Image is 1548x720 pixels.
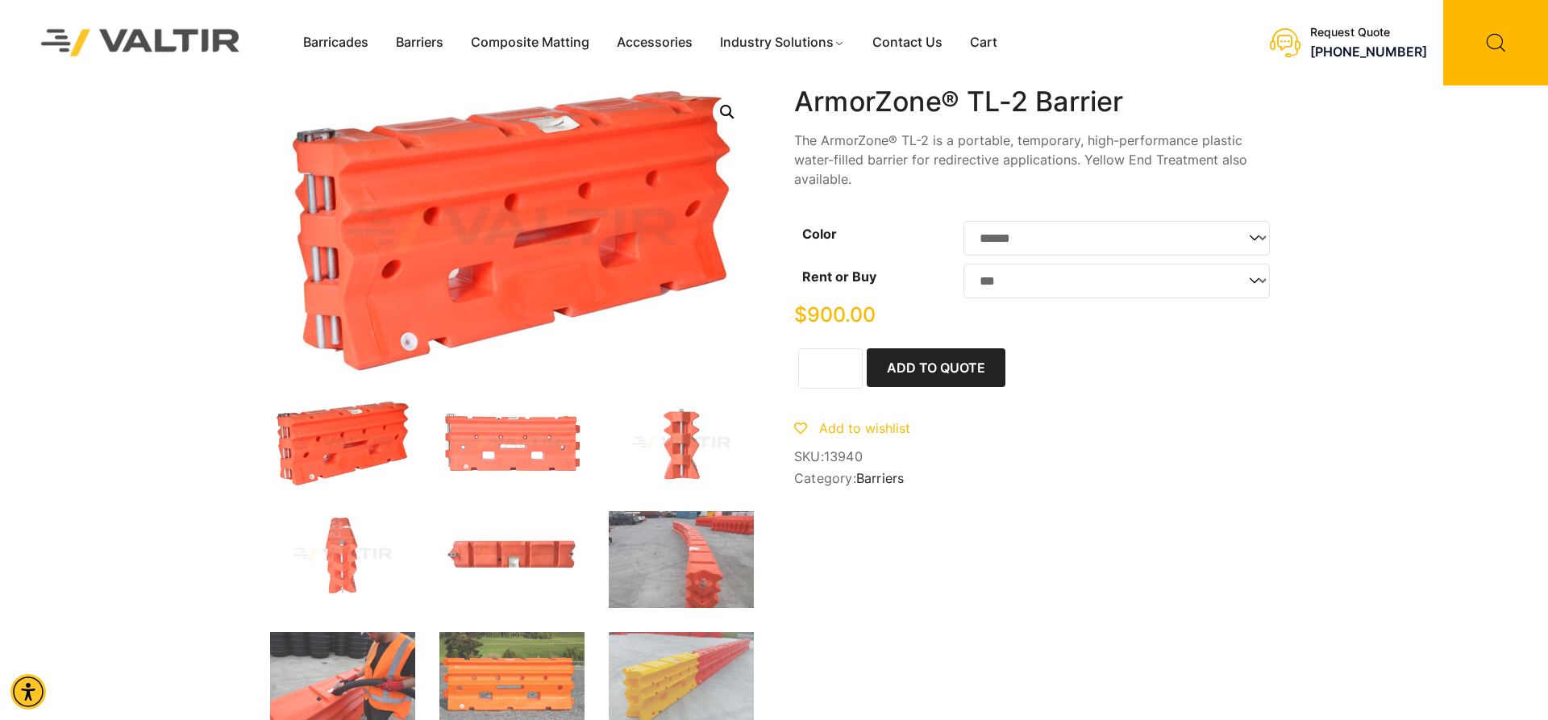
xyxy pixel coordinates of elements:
[794,302,807,327] span: $
[794,85,1278,119] h1: ArmorZone® TL-2 Barrier
[609,511,754,608] img: A curved line of bright orange traffic barriers on a concrete surface, with additional barriers s...
[609,400,754,487] img: An orange, zigzag-shaped object with a central metal rod, likely a weight or stabilizer for equip...
[856,470,905,486] a: Barriers
[382,31,457,55] a: Barriers
[270,400,415,487] img: ArmorZone_Org_3Q.jpg
[794,420,910,436] a: Add to wishlist
[867,348,1005,387] button: Add to Quote
[439,511,585,598] img: An orange highway barrier with markings, featuring a metal attachment point and safety information.
[802,226,837,242] label: Color
[802,268,876,285] label: Rent or Buy
[706,31,859,55] a: Industry Solutions
[794,449,1278,464] span: SKU:
[1310,26,1427,40] div: Request Quote
[798,348,863,389] input: Product quantity
[457,31,603,55] a: Composite Matting
[794,302,876,327] bdi: 900.00
[270,511,415,598] img: An orange traffic barrier with a modular design, featuring interlocking sections and a metal conn...
[713,98,742,127] a: Open this option
[439,400,585,487] img: An orange plastic component with various holes and slots, likely used in construction or machinery.
[794,471,1278,486] span: Category:
[1310,44,1427,60] a: call (888) 496-3625
[824,448,863,464] span: 13940
[859,31,956,55] a: Contact Us
[819,420,910,436] span: Add to wishlist
[603,31,706,55] a: Accessories
[10,674,46,710] div: Accessibility Menu
[20,8,261,77] img: Valtir Rentals
[956,31,1011,55] a: Cart
[289,31,382,55] a: Barricades
[794,131,1278,189] p: The ArmorZone® TL-2 is a portable, temporary, high-performance plastic water-filled barrier for r...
